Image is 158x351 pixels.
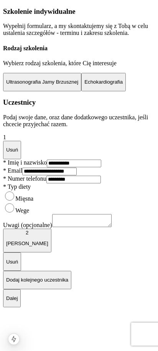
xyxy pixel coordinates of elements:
[3,289,21,308] button: Dalej
[3,252,21,271] button: Usuń
[3,159,47,166] span: Imię i nazwisko
[46,176,101,183] input: Numer telefonu
[3,7,155,16] h3: Szkolenie indywidualne
[3,271,71,289] button: Dodaj kolejnego uczestnika
[3,98,155,107] h3: Uczestnicy
[47,160,101,167] input: Imię i nazwisko
[3,60,155,67] p: Wybierz rodzaj szkolenia, które Cię interesuje
[3,73,81,91] button: Ultrasonografia Jamy Brzusznej
[5,203,14,213] input: Wege
[3,45,155,52] h4: Rodzaj szkolenia
[3,222,52,228] span: Uwagi (opcjonalne)
[6,79,78,85] p: Ultrasonografia Jamy Brzusznej
[6,241,48,246] p: [PERSON_NAME]
[6,259,18,265] p: Usuń
[15,195,33,202] span: Mięsna
[3,167,22,174] span: Email
[15,207,29,214] span: Wege
[6,147,18,153] p: Usuń
[3,229,51,253] button: 2[PERSON_NAME]
[3,114,155,128] p: Podaj swoje dane, oraz dane dodatkowego uczestnika, jeśli chcecie przyjechać razem.
[5,191,14,201] input: Mięsna
[3,183,31,190] span: Typ diety
[81,73,126,91] button: Echokardiografia
[6,295,18,301] p: Dalej
[6,230,48,236] div: 2
[84,79,123,85] p: Echokardiografia
[3,175,46,182] span: Numer telefonu
[3,23,155,36] p: Wypełnij formularz, a my skontaktujemy się z Tobą w celu ustalenia szczegółów - terminu i zakresu...
[22,168,77,175] input: Email
[6,277,68,283] p: Dodaj kolejnego uczestnika
[3,134,155,141] div: 1
[3,141,21,159] button: Usuń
